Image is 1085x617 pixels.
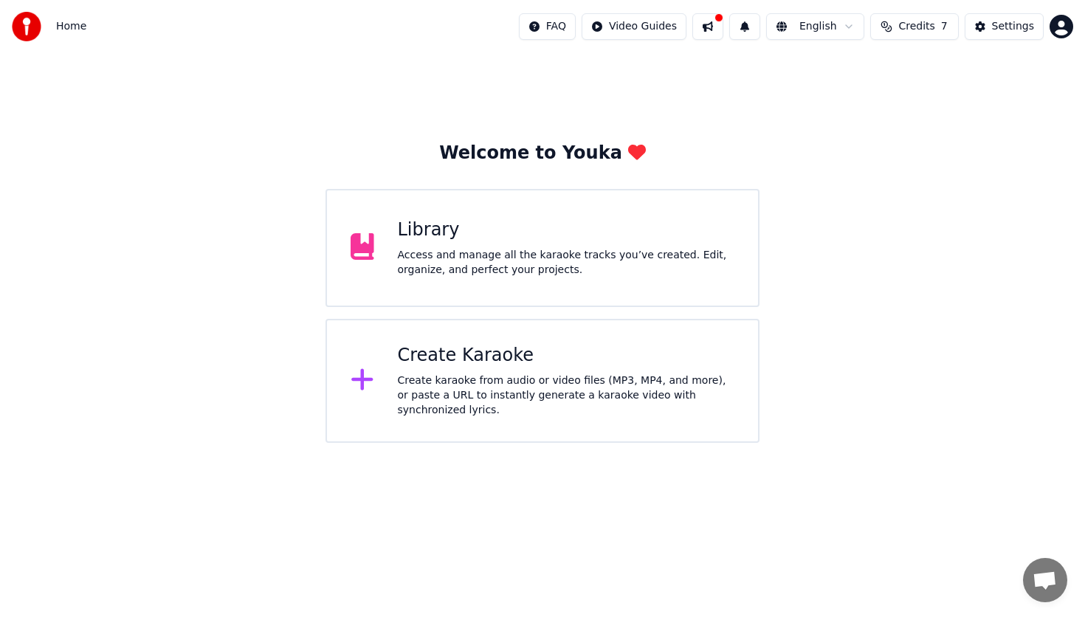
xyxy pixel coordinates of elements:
[439,142,646,165] div: Welcome to Youka
[898,19,934,34] span: Credits
[870,13,959,40] button: Credits7
[941,19,948,34] span: 7
[398,218,735,242] div: Library
[398,248,735,278] div: Access and manage all the karaoke tracks you’ve created. Edit, organize, and perfect your projects.
[965,13,1044,40] button: Settings
[12,12,41,41] img: youka
[582,13,686,40] button: Video Guides
[56,19,86,34] nav: breadcrumb
[1023,558,1067,602] a: Open chat
[398,344,735,368] div: Create Karaoke
[398,373,735,418] div: Create karaoke from audio or video files (MP3, MP4, and more), or paste a URL to instantly genera...
[992,19,1034,34] div: Settings
[56,19,86,34] span: Home
[519,13,576,40] button: FAQ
